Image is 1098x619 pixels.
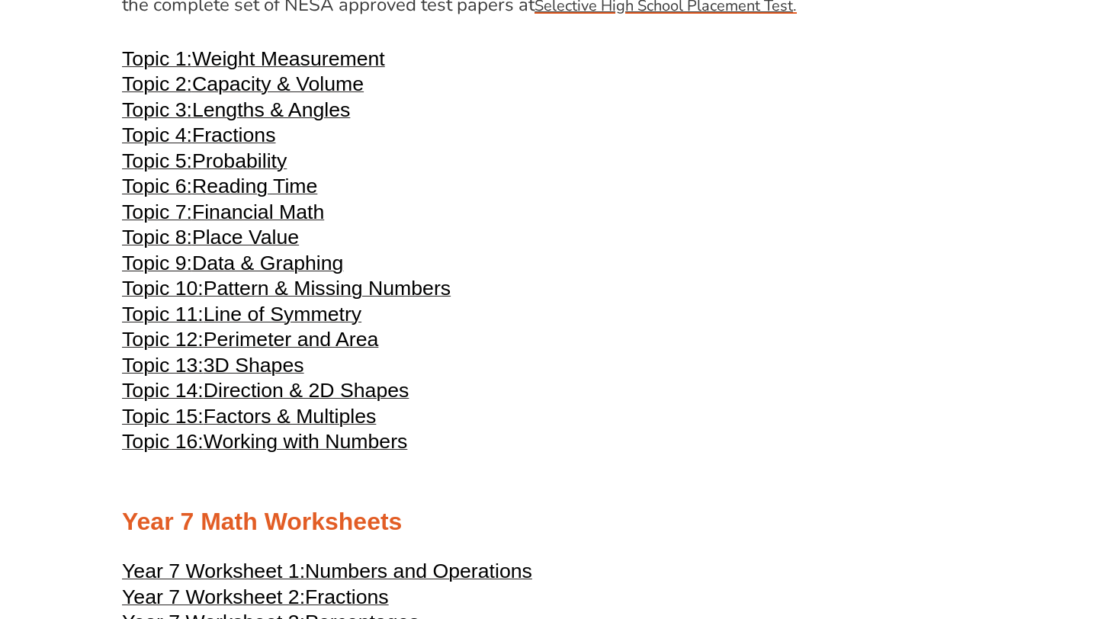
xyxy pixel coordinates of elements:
iframe: Chat Widget [1022,546,1098,619]
a: Year 7 Worksheet 1:Numbers and Operations [122,566,532,582]
span: Topic 9: [122,252,192,274]
a: Topic 10:Pattern & Missing Numbers [122,284,451,299]
span: Topic 2: [122,72,192,95]
span: Topic 5: [122,149,192,172]
a: Topic 1:Weight Measurement [122,54,385,69]
span: Capacity & Volume [192,72,364,95]
a: Topic 5:Probability [122,156,287,172]
a: Topic 13:3D Shapes [122,361,304,376]
a: Topic 4:Fractions [122,130,276,146]
a: Topic 12:Perimeter and Area [122,335,378,350]
span: Topic 13: [122,354,204,377]
span: Topic 4: [122,123,192,146]
span: Year 7 Worksheet 1: [122,560,305,582]
span: Topic 6: [122,175,192,197]
span: Reading Time [192,175,317,197]
a: Topic 9:Data & Graphing [122,258,343,274]
span: Topic 1: [122,47,192,70]
span: Topic 15: [122,405,204,428]
span: Financial Math [192,200,324,223]
span: Weight Measurement [192,47,385,70]
span: Direction & 2D Shapes [204,379,409,402]
a: Topic 8:Place Value [122,233,299,248]
span: Fractions [305,585,389,608]
span: Topic 10: [122,277,204,300]
span: Data & Graphing [192,252,344,274]
a: Topic 6:Reading Time [122,181,317,197]
span: Factors & Multiples [204,405,377,428]
span: Fractions [192,123,276,146]
span: Topic 3: [122,98,192,121]
h2: Year 7 Math Worksheets [122,506,976,538]
a: Topic 15:Factors & Multiples [122,412,376,427]
span: Perimeter and Area [204,328,379,351]
span: Topic 7: [122,200,192,223]
span: Place Value [192,226,299,249]
a: Topic 3:Lengths & Angles [122,105,350,120]
span: Numbers and Operations [305,560,532,582]
span: Topic 16: [122,430,204,453]
span: Topic 14: [122,379,204,402]
a: Topic 2:Capacity & Volume [122,79,364,95]
a: Topic 16:Working with Numbers [122,437,407,452]
span: Lengths & Angles [192,98,350,121]
span: Working with Numbers [204,430,408,453]
span: Topic 8: [122,226,192,249]
span: 3D Shapes [204,354,304,377]
span: Line of Symmetry [204,303,361,326]
a: Topic 14:Direction & 2D Shapes [122,386,409,401]
span: Year 7 Worksheet 2: [122,585,305,608]
a: Year 7 Worksheet 2:Fractions [122,592,389,608]
a: Topic 11:Line of Symmetry [122,309,361,325]
span: Probability [192,149,287,172]
span: Topic 12: [122,328,204,351]
a: Topic 7:Financial Math [122,207,324,223]
span: Pattern & Missing Numbers [204,277,451,300]
span: Topic 11: [122,303,204,326]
